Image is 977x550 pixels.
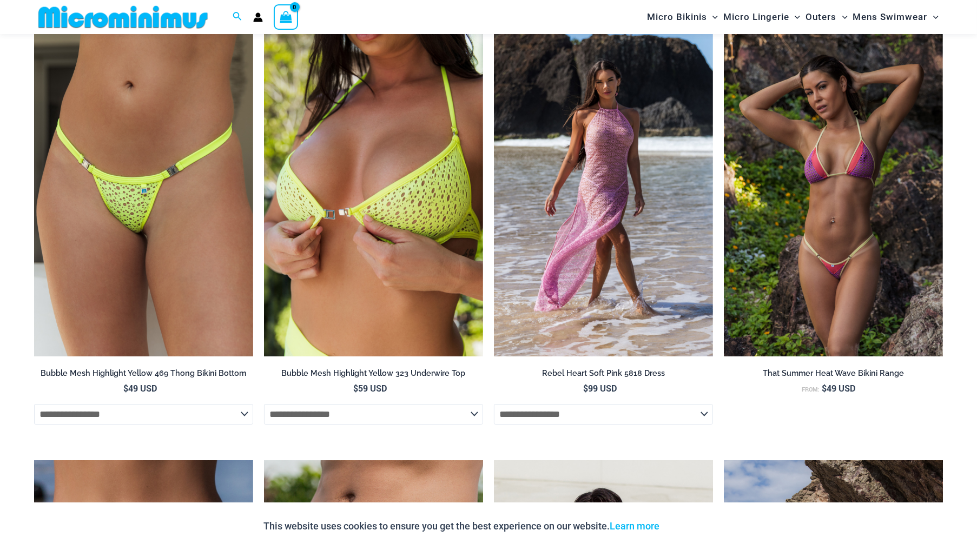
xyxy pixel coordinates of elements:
span: Micro Lingerie [723,3,789,31]
h2: Bubble Mesh Highlight Yellow 323 Underwire Top [264,368,483,379]
a: View Shopping Cart, empty [274,4,299,29]
bdi: 49 USD [822,382,855,394]
span: From: [802,386,819,393]
a: Account icon link [253,12,263,22]
img: MM SHOP LOGO FLAT [34,5,212,29]
span: Menu Toggle [928,3,939,31]
span: $ [353,382,358,394]
span: $ [583,382,588,394]
h2: Bubble Mesh Highlight Yellow 469 Thong Bikini Bottom [34,368,253,379]
a: Bubble Mesh Highlight Yellow 323 Underwire Top 01Bubble Mesh Highlight Yellow 323 Underwire Top 4... [264,28,483,357]
a: Mens SwimwearMenu ToggleMenu Toggle [850,3,941,31]
span: Menu Toggle [707,3,718,31]
a: Rebel Heart Soft Pink 5818 Dress [494,368,713,382]
img: Rebel Heart Soft Pink 5818 Dress 01 [494,28,713,357]
a: That Summer Heat Wave Bikini Range [724,368,943,382]
a: Micro BikinisMenu ToggleMenu Toggle [644,3,721,31]
bdi: 49 USD [123,382,157,394]
span: Menu Toggle [789,3,800,31]
span: Mens Swimwear [853,3,928,31]
a: Rebel Heart Soft Pink 5818 Dress 01Rebel Heart Soft Pink 5818 Dress 04Rebel Heart Soft Pink 5818 ... [494,28,713,357]
a: That Summer Heat Wave 3063 Tri Top 4303 Micro Bottom 01That Summer Heat Wave 3063 Tri Top 4303 Mi... [724,28,943,357]
img: Bubble Mesh Highlight Yellow 323 Underwire Top 01 [264,28,483,357]
h2: Rebel Heart Soft Pink 5818 Dress [494,368,713,379]
span: Menu Toggle [837,3,848,31]
a: Bubble Mesh Highlight Yellow 323 Underwire Top [264,368,483,382]
button: Accept [668,513,714,539]
bdi: 99 USD [583,382,617,394]
nav: Site Navigation [643,2,943,32]
span: $ [822,382,827,394]
span: $ [123,382,128,394]
a: OutersMenu ToggleMenu Toggle [803,3,850,31]
a: Search icon link [233,10,242,24]
span: Micro Bikinis [647,3,707,31]
img: That Summer Heat Wave 3063 Tri Top 4303 Micro Bottom 01 [724,28,943,357]
span: Outers [806,3,837,31]
a: Bubble Mesh Highlight Yellow 469 Thong 02Bubble Mesh Highlight Yellow 309 Tri Top 469 Thong 03Bub... [34,28,253,357]
a: Bubble Mesh Highlight Yellow 469 Thong Bikini Bottom [34,368,253,382]
a: Micro LingerieMenu ToggleMenu Toggle [721,3,803,31]
bdi: 59 USD [353,382,387,394]
img: Bubble Mesh Highlight Yellow 469 Thong 02 [34,28,253,357]
h2: That Summer Heat Wave Bikini Range [724,368,943,379]
p: This website uses cookies to ensure you get the best experience on our website. [263,518,659,534]
a: Learn more [610,520,659,532]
